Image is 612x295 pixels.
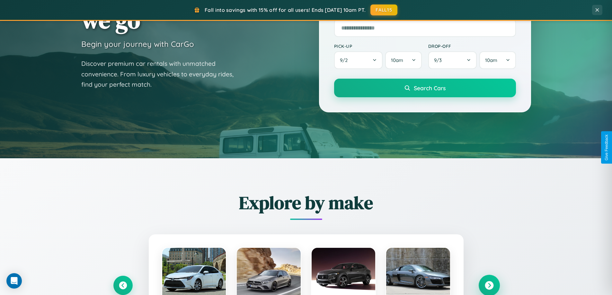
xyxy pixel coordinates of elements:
div: Give Feedback [604,134,609,161]
button: 9/2 [334,51,383,69]
h2: Explore by make [113,190,499,215]
button: 10am [385,51,421,69]
span: 10am [391,57,403,63]
div: Open Intercom Messenger [6,273,22,289]
button: 10am [479,51,516,69]
button: 9/3 [428,51,477,69]
button: FALL15 [370,4,397,15]
span: 10am [485,57,497,63]
label: Pick-up [334,43,422,49]
button: Search Cars [334,79,516,97]
h3: Begin your journey with CarGo [81,39,194,49]
span: 9 / 3 [434,57,445,63]
span: Fall into savings with 15% off for all users! Ends [DATE] 10am PT. [205,7,366,13]
label: Drop-off [428,43,516,49]
span: 9 / 2 [340,57,351,63]
p: Discover premium car rentals with unmatched convenience. From luxury vehicles to everyday rides, ... [81,58,242,90]
span: Search Cars [414,84,446,91]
